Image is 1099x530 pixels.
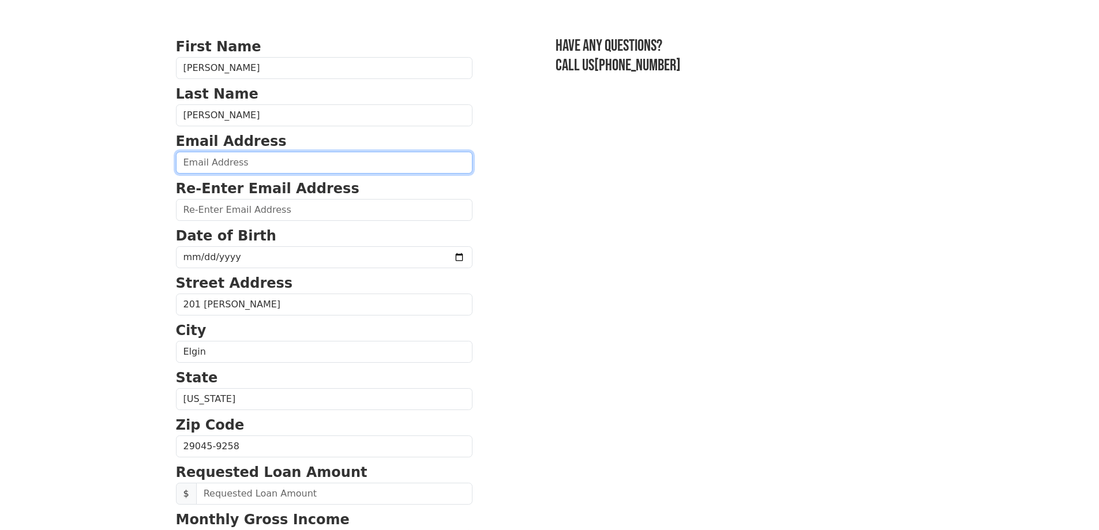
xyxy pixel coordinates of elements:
[176,417,245,433] strong: Zip Code
[176,341,472,363] input: City
[176,275,293,291] strong: Street Address
[176,133,287,149] strong: Email Address
[556,56,924,76] h3: Call us
[176,228,276,244] strong: Date of Birth
[176,509,472,530] p: Monthly Gross Income
[176,294,472,315] input: Street Address
[176,464,367,480] strong: Requested Loan Amount
[196,483,472,505] input: Requested Loan Amount
[176,39,261,55] strong: First Name
[176,435,472,457] input: Zip Code
[556,36,924,56] h3: Have any questions?
[176,104,472,126] input: Last Name
[176,57,472,79] input: First Name
[176,483,197,505] span: $
[176,199,472,221] input: Re-Enter Email Address
[176,370,218,386] strong: State
[176,181,359,197] strong: Re-Enter Email Address
[176,86,258,102] strong: Last Name
[594,56,681,75] a: [PHONE_NUMBER]
[176,322,207,339] strong: City
[176,152,472,174] input: Email Address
